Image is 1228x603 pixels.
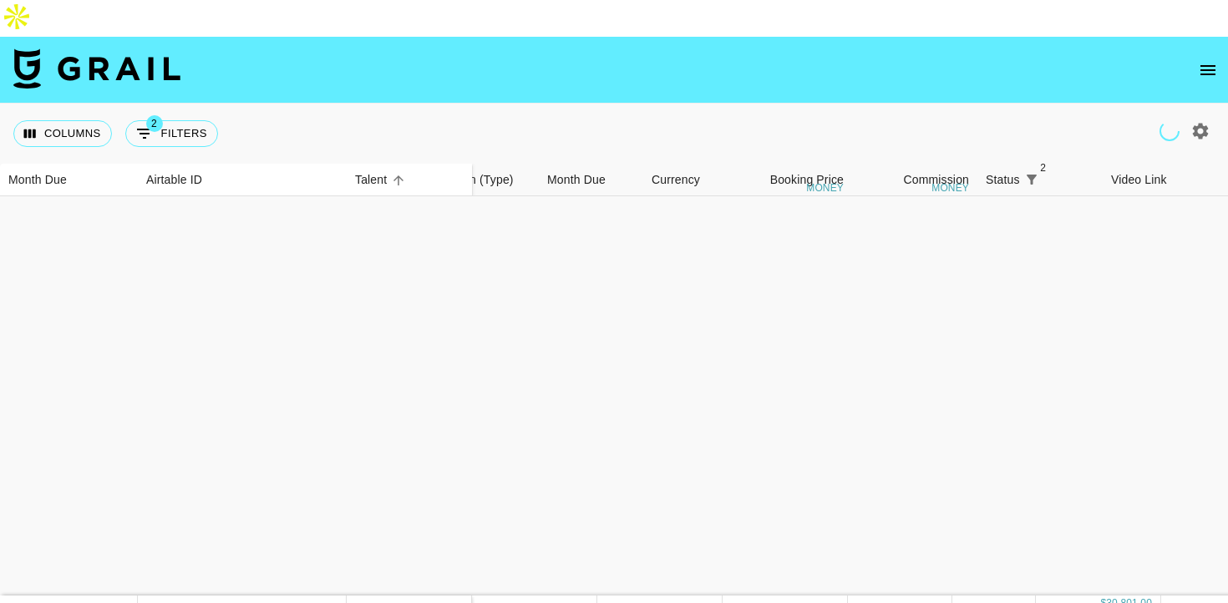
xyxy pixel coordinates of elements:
[146,164,202,196] div: Airtable ID
[643,164,727,196] div: Currency
[8,164,67,196] div: Month Due
[1020,168,1043,191] button: Show filters
[977,164,1103,196] div: Status
[1103,164,1228,196] div: Video Link
[770,164,844,196] div: Booking Price
[138,164,347,196] div: Airtable ID
[903,164,969,196] div: Commission
[1043,168,1067,191] button: Sort
[347,164,472,196] div: Talent
[1020,168,1043,191] div: 2 active filters
[13,120,112,147] button: Select columns
[1035,160,1052,176] span: 2
[13,48,180,89] img: Grail Talent
[1191,53,1225,87] button: open drawer
[1159,121,1180,141] span: Refreshing users, campaigns...
[1111,164,1167,196] div: Video Link
[986,164,1020,196] div: Status
[806,183,844,193] div: money
[355,164,387,196] div: Talent
[539,164,643,196] div: Month Due
[146,115,163,132] span: 2
[414,164,539,196] div: Campaign (Type)
[547,164,606,196] div: Month Due
[125,120,218,147] button: Show filters
[931,183,969,193] div: money
[652,164,700,196] div: Currency
[387,169,410,192] button: Sort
